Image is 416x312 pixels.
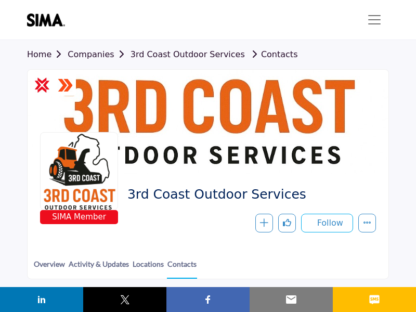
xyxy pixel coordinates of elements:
img: linkedin sharing button [35,293,48,306]
a: Overview [33,258,66,278]
a: Companies [68,49,130,59]
img: twitter sharing button [119,293,131,306]
button: Follow [301,214,353,232]
a: Locations [132,258,164,278]
a: Home [27,49,68,59]
img: ASM Certified [58,77,73,93]
a: Activity & Updates [68,258,129,278]
button: More details [358,214,376,232]
a: 3rd Coast Outdoor Services [131,49,245,59]
button: Like [278,214,296,232]
img: CSP Certified [34,77,50,93]
span: 3rd Coast Outdoor Services [127,186,368,203]
span: SIMA Member [42,211,116,223]
a: Contacts [167,258,197,279]
img: site Logo [27,14,70,27]
img: facebook sharing button [202,293,214,306]
button: Toggle navigation [360,9,389,30]
img: sms sharing button [368,293,381,306]
img: email sharing button [285,293,297,306]
a: Contacts [248,49,298,59]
